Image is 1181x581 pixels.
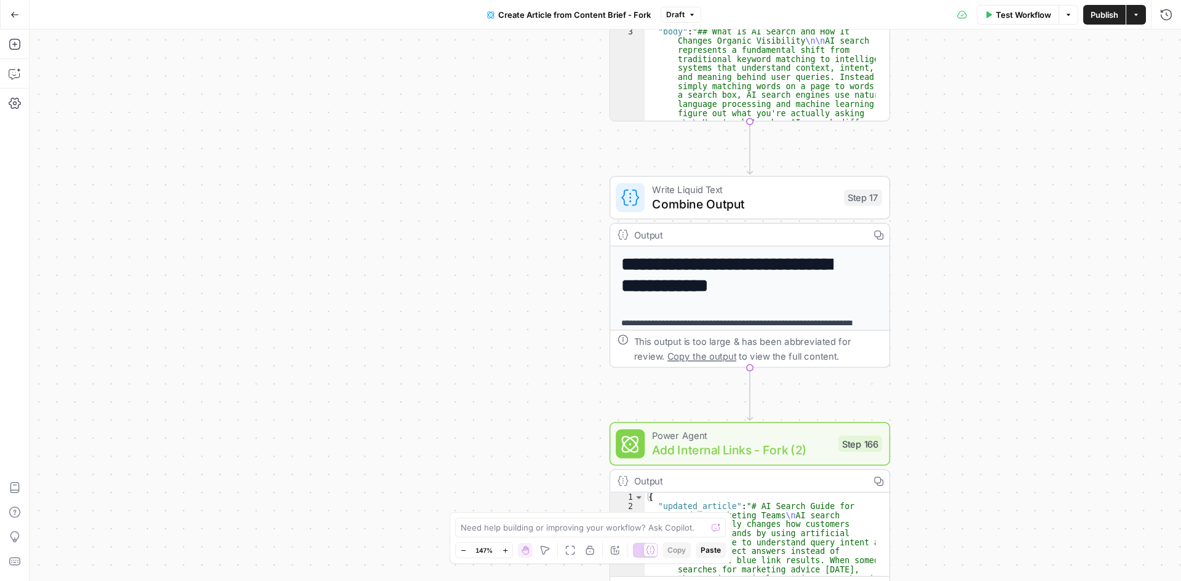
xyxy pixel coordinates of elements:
span: Publish [1091,9,1118,21]
span: Write Liquid Text [652,182,837,197]
div: Output [634,227,862,242]
span: Copy the output [667,350,736,362]
button: Paste [696,542,726,558]
g: Edge from step_17 to step_166 [747,368,753,420]
div: Output [634,473,862,488]
span: Draft [666,9,685,20]
button: Publish [1083,5,1126,25]
span: 147% [475,545,493,555]
span: Combine Output [652,195,837,213]
div: This output is too large & has been abbreviated for review. to view the full content. [634,334,882,363]
span: Create Article from Content Brief - Fork [498,9,651,21]
span: Paste [701,545,721,556]
button: Test Workflow [977,5,1059,25]
div: 1 [610,492,645,502]
div: Step 166 [838,436,882,453]
g: Edge from step_165 to step_17 [747,122,753,174]
span: Toggle code folding, rows 1 through 3 [634,492,644,502]
span: Test Workflow [996,9,1051,21]
div: Step 17 [844,189,882,206]
span: Copy [667,545,686,556]
button: Create Article from Content Brief - Fork [480,5,658,25]
button: Draft [661,7,701,23]
span: Add Internal Links - Fork (2) [652,441,832,459]
button: Copy [662,542,691,558]
span: Power Agent [652,429,832,443]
